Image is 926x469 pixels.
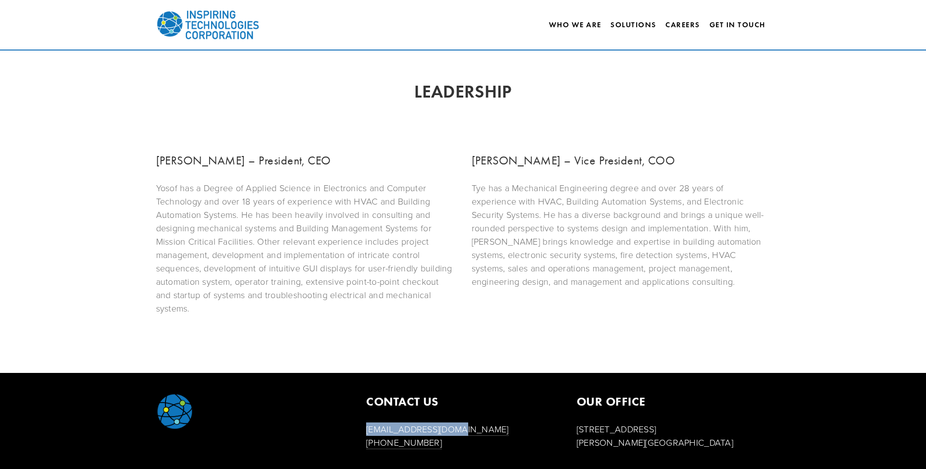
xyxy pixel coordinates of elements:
a: Solutions [610,20,656,29]
a: Careers [665,16,700,33]
img: Inspiring Technologies Corp – A Building Technologies Company [156,2,260,47]
h3: [PERSON_NAME] – Vice President, COO [472,152,770,169]
a: [PHONE_NUMBER] [366,436,442,449]
a: Get In Touch [709,16,765,33]
img: ITC-Globe_CMYK.png [156,393,193,430]
p: Yosof has a Degree of Applied Science in Electronics and Computer Technology and over 18 years of... [156,181,455,315]
p: [STREET_ADDRESS] [PERSON_NAME][GEOGRAPHIC_DATA] [577,422,770,449]
strong: CONTACT US [366,394,438,409]
a: Who We Are [549,16,601,33]
h3: [PERSON_NAME] – President, CEO [156,152,455,169]
h2: LEADERSHIP [261,79,665,104]
p: Tye has a Mechanical Engineering degree and over 28 years of experience with HVAC, Building Autom... [472,181,770,288]
strong: OUR OFFICE [577,394,646,409]
a: [EMAIL_ADDRESS][DOMAIN_NAME] [366,423,509,436]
